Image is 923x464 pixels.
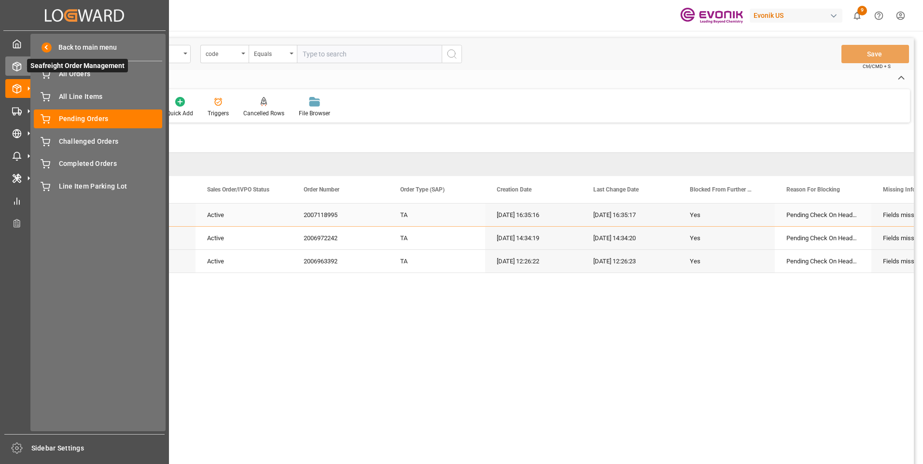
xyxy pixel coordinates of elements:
div: Yes [690,204,763,226]
div: 2006972242 [292,227,389,249]
span: Completed Orders [59,159,163,169]
span: Ctrl/CMD + S [863,63,891,70]
span: All Line Items [59,92,163,102]
button: Evonik US [750,6,846,25]
div: [DATE] 16:35:17 [582,204,678,226]
div: Equals [254,47,287,58]
button: show 9 new notifications [846,5,868,27]
span: Creation Date [497,186,531,193]
span: Last Change Date [593,186,639,193]
div: Active [207,204,280,226]
div: 2007118995 [292,204,389,226]
span: Line Item Parking Lot [59,181,163,191]
input: Type to search [297,45,442,63]
div: TA [389,204,485,226]
div: [DATE] 14:34:19 [485,227,582,249]
a: My Cockpit [5,34,164,53]
span: Seafreight Order Management [27,59,128,72]
img: Evonik-brand-mark-Deep-Purple-RGB.jpeg_1700498283.jpeg [680,7,743,24]
span: Order Number [304,186,339,193]
button: Save [841,45,909,63]
div: Pending Check On Header Level, Special Transport Requirements Unchecked, Information Missing On H... [775,204,871,226]
div: Active [207,250,280,273]
div: Cancelled Rows [243,109,284,118]
div: Pending Check On Header Level, Special Transport Requirements Unchecked, Information Missing On H... [775,250,871,273]
button: open menu [249,45,297,63]
div: [DATE] 14:34:20 [582,227,678,249]
span: Challenged Orders [59,136,163,147]
span: Reason For Blocking [786,186,840,193]
div: [DATE] 16:35:16 [485,204,582,226]
span: All Orders [59,69,163,79]
div: Active [207,227,280,249]
button: open menu [200,45,249,63]
div: Triggers [208,109,229,118]
div: TA [389,227,485,249]
div: 2006963392 [292,250,389,273]
span: Order Type (SAP) [400,186,445,193]
div: Yes [690,250,763,273]
a: Completed Orders [34,154,162,173]
div: [DATE] 12:26:22 [485,250,582,273]
span: Sidebar Settings [31,443,165,453]
div: File Browser [299,109,330,118]
div: [DATE] 12:26:23 [582,250,678,273]
a: Pending Orders [34,109,162,128]
span: Back to main menu [52,42,117,53]
div: TA [389,250,485,273]
div: Yes [690,227,763,249]
div: Pending Check On Header Level, Special Transport Requirements Unchecked, Information Missing On H... [775,227,871,249]
button: search button [442,45,462,63]
button: Help Center [868,5,890,27]
div: Quick Add [167,109,193,118]
a: Transport Planner [5,214,164,232]
div: code [206,47,238,58]
span: 9 [857,6,867,15]
span: Sales Order/IVPO Status [207,186,269,193]
a: Line Item Parking Lot [34,177,162,195]
a: All Line Items [34,87,162,106]
div: Evonik US [750,9,842,23]
a: Challenged Orders [34,132,162,150]
a: My Reports [5,191,164,210]
a: All Orders [34,65,162,83]
span: Blocked From Further Processing [690,186,755,193]
span: Pending Orders [59,114,163,124]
